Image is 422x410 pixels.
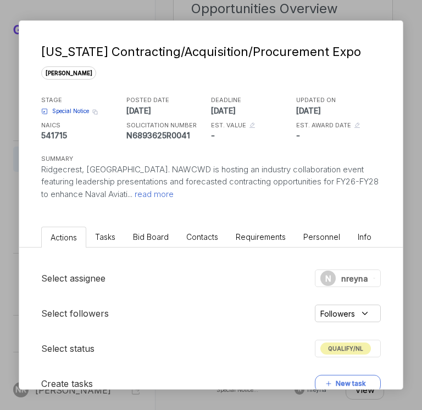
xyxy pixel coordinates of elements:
[126,121,209,130] h5: SOLICITATION NUMBER
[211,121,246,130] h5: EST. VALUE
[95,232,115,241] span: Tasks
[126,105,209,116] p: [DATE]
[41,342,95,355] h5: Select status
[126,130,209,141] p: N6893625R0041
[41,66,96,80] span: [PERSON_NAME]
[132,189,174,199] span: read more
[41,164,381,201] p: Ridgecrest, [GEOGRAPHIC_DATA]. NAWCWD is hosting an industry collaboration event featuring leader...
[211,96,293,105] h5: DEADLINE
[358,232,371,241] span: Info
[51,233,77,242] span: Actions
[320,308,355,319] span: Followers
[41,377,93,390] h5: Create tasks
[296,130,379,141] p: -
[325,273,331,284] span: N
[320,342,371,355] span: QUALIFY/NL
[296,96,379,105] h5: UPDATED ON
[41,130,124,141] p: 541715
[41,121,124,130] h5: NAICS
[41,307,109,320] h5: Select followers
[341,273,368,284] span: nreyna
[186,232,218,241] span: Contacts
[211,105,293,116] p: [DATE]
[126,96,209,105] h5: POSTED DATE
[41,43,376,61] div: [US_STATE] Contracting/Acquisition/Procurement Expo
[41,154,363,164] h5: SUMMARY
[296,121,351,130] h5: EST. AWARD DATE
[236,232,286,241] span: Requirements
[41,272,105,285] h5: Select assignee
[133,232,169,241] span: Bid Board
[303,232,340,241] span: Personnel
[296,105,379,116] p: [DATE]
[52,107,89,115] span: Special Notice
[41,107,89,115] a: Special Notice
[315,375,381,392] button: New task
[41,96,124,105] h5: STAGE
[211,130,293,141] p: -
